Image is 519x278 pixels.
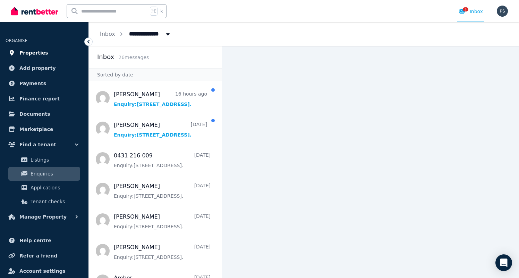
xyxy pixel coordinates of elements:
a: [PERSON_NAME][DATE]Enquiry:[STREET_ADDRESS]. [114,243,211,261]
span: Add property [19,64,56,72]
button: Manage Property [6,210,83,224]
a: Help centre [6,234,83,247]
span: Documents [19,110,50,118]
span: Help centre [19,236,51,245]
span: Properties [19,49,48,57]
a: [PERSON_NAME][DATE]Enquiry:[STREET_ADDRESS]. [114,182,211,199]
span: Listings [31,156,77,164]
span: Finance report [19,95,60,103]
div: Open Intercom Messenger [495,254,512,271]
a: [PERSON_NAME][DATE]Enquiry:[STREET_ADDRESS]. [114,121,207,138]
span: Marketplace [19,125,53,133]
nav: Message list [89,81,222,278]
a: Finance report [6,92,83,106]
a: [PERSON_NAME][DATE]Enquiry:[STREET_ADDRESS]. [114,213,211,230]
span: Account settings [19,267,66,275]
a: Listings [8,153,80,167]
a: Enquiries [8,167,80,181]
a: Payments [6,76,83,90]
h2: Inbox [97,52,114,62]
a: [PERSON_NAME]16 hours agoEnquiry:[STREET_ADDRESS]. [114,90,207,108]
a: Inbox [100,31,115,37]
nav: Breadcrumb [89,22,182,46]
a: Add property [6,61,83,75]
img: RentBetter [11,6,58,16]
span: ORGANISE [6,38,27,43]
span: 26 message s [118,55,149,60]
button: Find a tenant [6,138,83,152]
a: Tenant checks [8,195,80,208]
span: 3 [463,7,468,11]
a: Properties [6,46,83,60]
span: Enquiries [31,170,77,178]
span: Payments [19,79,46,88]
a: 0431 216 009[DATE]Enquiry:[STREET_ADDRESS]. [114,152,211,169]
a: Account settings [6,264,83,278]
span: Find a tenant [19,140,56,149]
a: Applications [8,181,80,195]
img: Paloma Soulos [497,6,508,17]
span: k [160,8,163,14]
a: Marketplace [6,122,83,136]
span: Applications [31,183,77,192]
div: Inbox [459,8,483,15]
a: Documents [6,107,83,121]
a: Refer a friend [6,249,83,263]
span: Refer a friend [19,252,57,260]
span: Manage Property [19,213,67,221]
div: Sorted by date [89,68,222,81]
span: Tenant checks [31,197,77,206]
